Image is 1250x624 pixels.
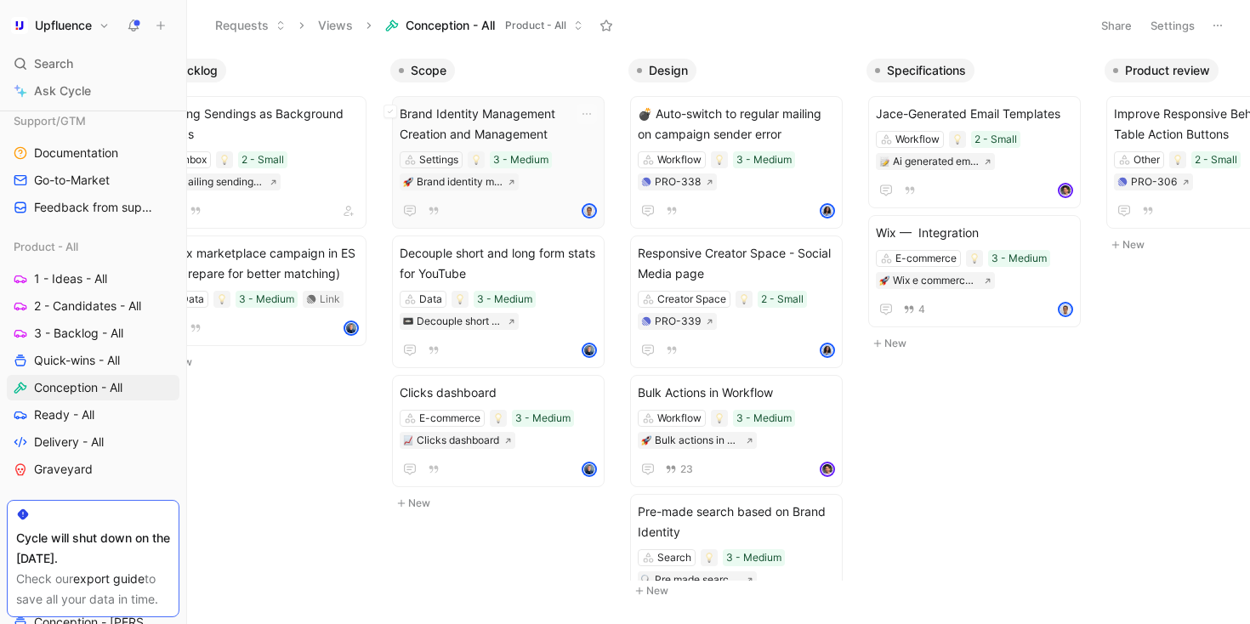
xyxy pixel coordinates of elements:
[400,243,597,284] span: Decouple short and long form stats for YouTube
[490,410,507,427] div: 💡
[7,195,179,220] a: Feedback from support
[860,51,1098,362] div: SpecificationsNew
[7,108,179,133] div: Support/GTM
[7,429,179,455] a: Delivery - All
[7,140,179,166] a: Documentation
[34,54,73,74] span: Search
[1060,184,1071,196] img: avatar
[649,62,688,79] span: Design
[736,291,753,308] div: 💡
[630,235,843,368] a: Responsive Creator Space - Social Media pageCreator Space2 - SmallPRO-339avatar
[868,96,1081,208] a: Jace-Generated Email TemplatesWorkflow2 - Small📝Ai generated email templatesavatar
[630,375,843,487] a: Bulk Actions in WorkflowWorkflow3 - Medium🚀Bulk actions in workflow23avatar
[711,151,728,168] div: 💡
[655,571,741,588] div: Pre made search based on brand data
[419,151,458,168] div: Settings
[1173,155,1183,165] img: 💡
[34,352,120,369] span: Quick-wins - All
[622,51,860,610] div: DesignNew
[583,344,595,356] img: avatar
[154,96,366,229] a: Mailing Sendings as Background TasksInbox2 - SmallMailing sendings as background tasks
[7,293,179,319] a: 2 - Candidates - All
[628,581,853,601] button: New
[739,294,749,304] img: 💡
[1094,14,1139,37] button: Share
[680,464,693,474] span: 23
[583,463,595,475] img: avatar
[821,205,833,217] img: avatar
[419,410,480,427] div: E-commerce
[866,59,974,82] button: Specifications
[7,78,179,104] a: Ask Cycle
[638,502,835,542] span: Pre-made search based on Brand Identity
[207,13,293,38] button: Requests
[400,104,597,145] span: Brand Identity Management Creation and Management
[73,571,145,586] a: export guide
[726,549,781,566] div: 3 - Medium
[628,59,696,82] button: Design
[390,59,455,82] button: Scope
[1060,303,1071,315] img: avatar
[641,575,651,585] img: 🔍
[455,294,465,304] img: 💡
[895,131,940,148] div: Workflow
[966,250,983,267] div: 💡
[403,435,413,445] img: 📈
[630,96,843,229] a: 💣 Auto-switch to regular mailing on campaign sender errorWorkflow3 - MediumPRO-338avatar
[14,112,86,129] span: Support/GTM
[761,291,804,308] div: 2 - Small
[417,173,503,190] div: Brand identity management creation and management
[505,17,566,34] span: Product - All
[657,549,691,566] div: Search
[655,173,701,190] div: PRO-338
[16,569,170,610] div: Check our to save all your data in time.
[411,62,446,79] span: Scope
[655,432,741,449] div: Bulk actions in workflow
[162,104,359,145] span: Mailing Sendings as Background Tasks
[403,177,413,187] img: 🚀
[952,134,963,145] img: 💡
[34,325,123,342] span: 3 - Backlog - All
[7,266,179,292] a: 1 - Ideas - All
[655,313,701,330] div: PRO-339
[7,167,179,193] a: Go-to-Market
[34,270,107,287] span: 1 - Ideas - All
[179,173,264,190] div: Mailing sendings as background tasks
[162,243,359,284] span: Index marketplace campaign in ES (to prepare for better matching)
[7,51,179,77] div: Search
[378,13,591,38] button: Conception - AllProduct - All
[35,18,92,33] h1: Upfluence
[419,291,442,308] div: Data
[969,253,980,264] img: 💡
[974,131,1017,148] div: 2 - Small
[34,145,118,162] span: Documentation
[657,410,702,427] div: Workflow
[34,172,110,189] span: Go-to-Market
[493,151,548,168] div: 3 - Medium
[173,62,218,79] span: Backlog
[876,104,1073,124] span: Jace-Generated Email Templates
[7,348,179,373] a: Quick-wins - All
[320,291,340,308] div: Link
[239,291,294,308] div: 3 - Medium
[893,272,979,289] div: Wix e commerce integration
[7,108,179,220] div: Support/GTMDocumentationGo-to-MarketFeedback from support
[7,14,114,37] button: UpfluenceUpfluence
[714,413,724,423] img: 💡
[7,457,179,482] a: Graveyard
[515,410,571,427] div: 3 - Medium
[417,313,503,330] div: Decouple short and long form stats for youtube
[704,553,714,563] img: 💡
[154,235,366,346] a: Index marketplace campaign in ES (to prepare for better matching)Data3 - MediumLinkavatar
[145,51,384,381] div: BacklogNew
[213,291,230,308] div: 💡
[7,234,179,259] div: Product - All
[34,434,104,451] span: Delivery - All
[866,333,1091,354] button: New
[34,461,93,478] span: Graveyard
[638,383,835,403] span: Bulk Actions in Workflow
[1125,62,1210,79] span: Product review
[641,435,651,445] img: 🚀
[345,322,357,334] img: avatar
[1131,173,1177,190] div: PRO-306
